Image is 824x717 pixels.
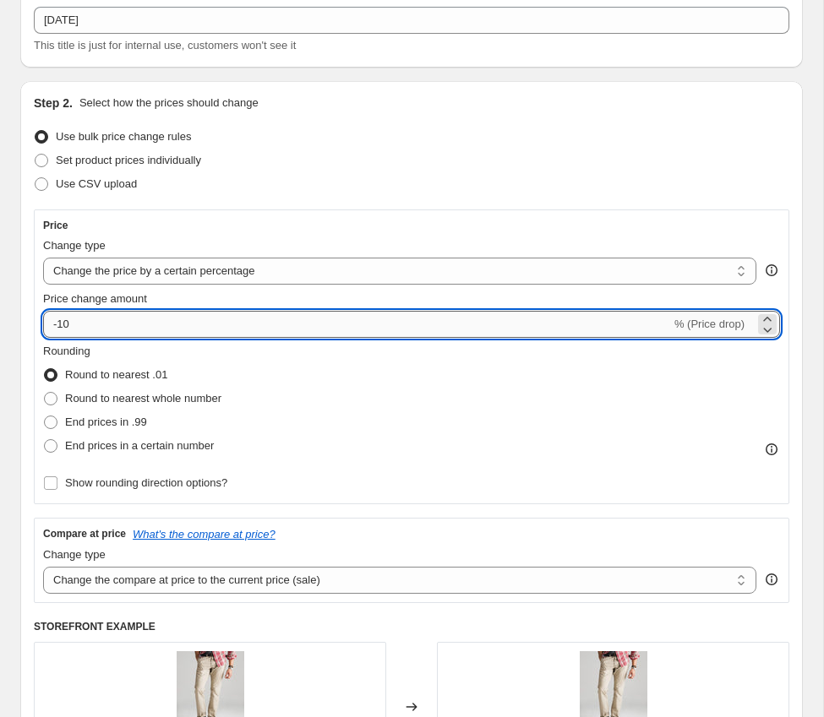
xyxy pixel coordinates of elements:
p: Select how the prices should change [79,95,259,111]
span: Change type [43,548,106,561]
span: End prices in .99 [65,416,147,428]
h3: Compare at price [43,527,126,540]
h2: Step 2. [34,95,73,111]
h6: STOREFRONT EXAMPLE [34,620,789,633]
span: Price change amount [43,292,147,305]
span: Round to nearest .01 [65,368,167,381]
span: Change type [43,239,106,252]
span: Set product prices individually [56,154,201,166]
div: help [763,571,780,588]
span: Use bulk price change rules [56,130,191,143]
h3: Price [43,219,68,232]
input: 30% off holiday sale [34,7,789,34]
span: End prices in a certain number [65,439,214,452]
span: Rounding [43,345,90,357]
span: Use CSV upload [56,177,137,190]
span: Show rounding direction options? [65,476,227,489]
span: % (Price drop) [674,318,745,330]
button: What's the compare at price? [133,528,276,540]
input: -15 [43,311,671,338]
span: This title is just for internal use, customers won't see it [34,39,296,52]
div: help [763,262,780,279]
span: Round to nearest whole number [65,392,221,405]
